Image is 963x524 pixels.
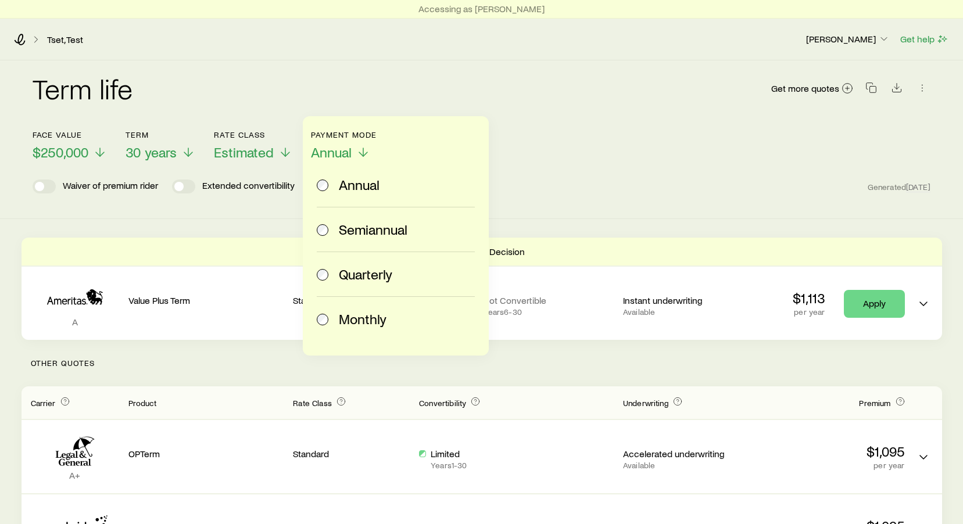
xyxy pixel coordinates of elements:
span: Generated [868,182,930,192]
p: per year [793,307,825,317]
span: [DATE] [906,182,930,192]
p: Available [623,307,740,317]
p: OPTerm [128,448,284,460]
a: Tset, Test [46,34,84,45]
p: Waiver of premium rider [63,180,158,193]
p: Payment Mode [311,130,377,139]
button: Face value$250,000 [33,130,107,161]
a: Download CSV [889,84,905,95]
div: Term quotes [22,238,942,340]
button: Get help [900,33,949,46]
button: [PERSON_NAME] [806,33,890,46]
p: Rate Class [214,130,292,139]
a: Get more quotes [771,82,854,95]
p: Years 6 - 30 [483,307,546,317]
p: Years 1 - 30 [431,461,467,470]
button: Term30 years [126,130,195,161]
span: Annual [311,144,352,160]
span: Underwriting [623,398,668,408]
p: $1,095 [749,443,905,460]
span: Get more quotes [771,84,839,93]
button: Payment ModeAnnual [311,130,377,161]
p: [PERSON_NAME] [806,33,890,45]
p: Limited [431,448,467,460]
p: Value Plus Term [128,295,284,306]
button: Rate ClassEstimated [214,130,292,161]
p: Express Decision [454,246,525,257]
p: Face value [33,130,107,139]
span: Estimated [214,144,274,160]
p: Term [126,130,195,139]
a: Apply [844,290,905,318]
p: Standard [293,448,410,460]
p: Accessing as [PERSON_NAME] [418,3,545,15]
p: Standard [293,295,410,306]
span: Convertibility [419,398,466,408]
span: Rate Class [293,398,332,408]
p: $1,113 [793,290,825,306]
span: Product [128,398,157,408]
p: Extended convertibility [202,180,295,193]
p: per year [749,461,905,470]
p: Other Quotes [22,340,942,386]
p: Available [623,461,740,470]
p: Not Convertible [483,295,546,306]
p: A+ [31,469,119,481]
span: Premium [859,398,890,408]
p: A [31,316,119,328]
span: Carrier [31,398,56,408]
span: $250,000 [33,144,88,160]
p: Accelerated underwriting [623,448,740,460]
h2: Term life [33,74,133,102]
p: Instant underwriting [623,295,740,306]
span: 30 years [126,144,177,160]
